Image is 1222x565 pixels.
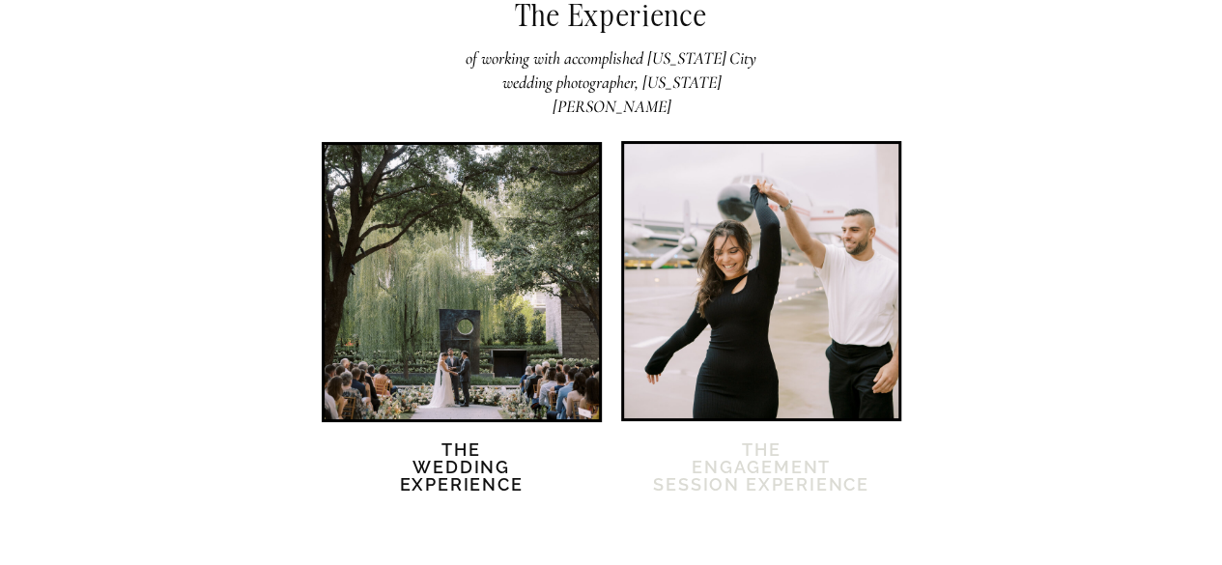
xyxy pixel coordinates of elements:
a: TheWedding Experience [379,441,545,517]
h2: The Engagement session Experience [652,441,871,517]
h2: of working with accomplished [US_STATE] City wedding photographer, [US_STATE][PERSON_NAME] [456,46,767,94]
h2: The Wedding Experience [379,441,545,517]
a: TheEngagement session Experience [652,441,871,517]
h2: The Experience [403,1,820,40]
